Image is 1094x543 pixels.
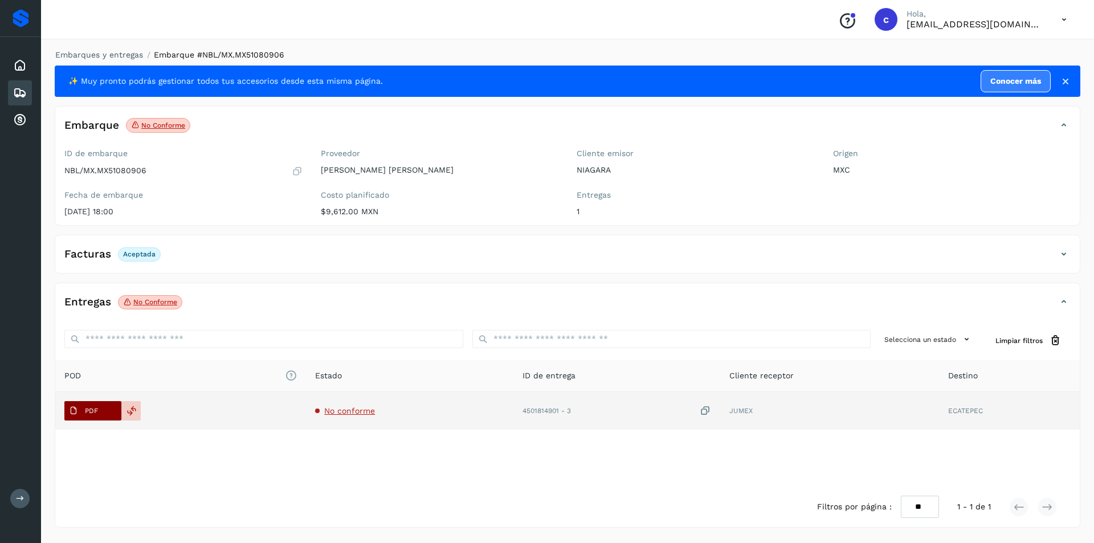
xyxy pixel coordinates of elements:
[729,370,794,382] span: Cliente receptor
[324,406,375,415] span: No conforme
[64,401,121,420] button: PDF
[141,121,185,129] p: No conforme
[55,244,1080,273] div: FacturasAceptada
[123,250,156,258] p: Aceptada
[8,80,32,105] div: Embarques
[995,336,1043,346] span: Limpiar filtros
[986,330,1071,351] button: Limpiar filtros
[577,207,815,217] p: 1
[957,501,991,513] span: 1 - 1 de 1
[64,296,111,309] h4: Entregas
[817,501,892,513] span: Filtros por página :
[522,405,711,417] div: 4501814901 - 3
[121,401,141,420] div: Reemplazar POD
[64,166,146,175] p: NBL/MX.MX51080906
[8,53,32,78] div: Inicio
[880,330,977,349] button: Selecciona un estado
[321,165,559,175] p: [PERSON_NAME] [PERSON_NAME]
[948,370,978,382] span: Destino
[315,370,342,382] span: Estado
[720,392,940,430] td: JUMEX
[8,108,32,133] div: Cuentas por cobrar
[321,207,559,217] p: $9,612.00 MXN
[64,248,111,261] h4: Facturas
[522,370,575,382] span: ID de entrega
[154,50,284,59] span: Embarque #NBL/MX.MX51080906
[907,9,1043,19] p: Hola,
[321,149,559,158] label: Proveedor
[55,49,1080,61] nav: breadcrumb
[55,116,1080,144] div: EmbarqueNo conforme
[64,190,303,200] label: Fecha de embarque
[68,75,383,87] span: ✨ Muy pronto podrás gestionar todos tus accesorios desde esta misma página.
[577,149,815,158] label: Cliente emisor
[577,165,815,175] p: NIAGARA
[577,190,815,200] label: Entregas
[55,292,1080,321] div: EntregasNo conforme
[64,370,297,382] span: POD
[833,149,1071,158] label: Origen
[939,392,1080,430] td: ECATEPEC
[981,70,1051,92] a: Conocer más
[907,19,1043,30] p: carlosvazqueztgc@gmail.com
[64,149,303,158] label: ID de embarque
[133,298,177,306] p: No conforme
[55,50,143,59] a: Embarques y entregas
[321,190,559,200] label: Costo planificado
[64,119,119,132] h4: Embarque
[64,207,303,217] p: [DATE] 18:00
[85,407,98,415] p: PDF
[833,165,1071,175] p: MXC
